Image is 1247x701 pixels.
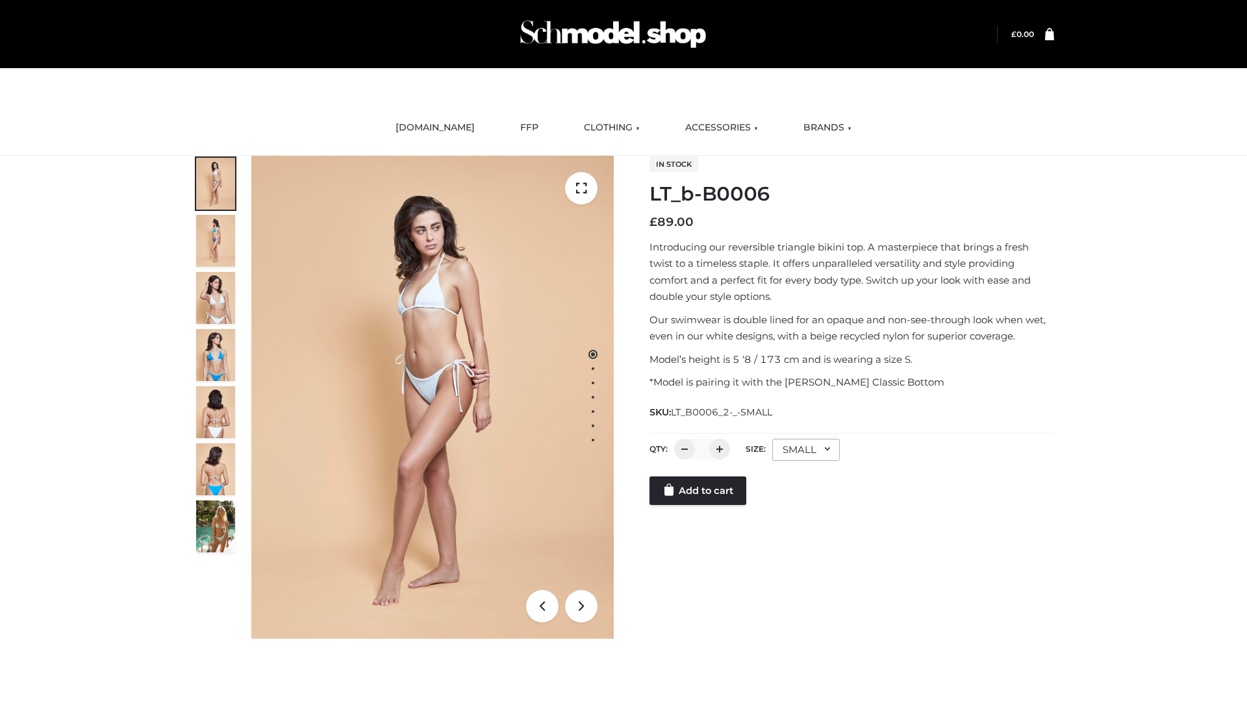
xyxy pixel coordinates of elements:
img: ArielClassicBikiniTop_CloudNine_AzureSky_OW114ECO_3-scaled.jpg [196,272,235,324]
p: Model’s height is 5 ‘8 / 173 cm and is wearing a size S. [649,351,1054,368]
bdi: 89.00 [649,215,694,229]
div: SMALL [772,439,840,461]
h1: LT_b-B0006 [649,182,1054,206]
img: Arieltop_CloudNine_AzureSky2.jpg [196,500,235,552]
img: ArielClassicBikiniTop_CloudNine_AzureSky_OW114ECO_1 [251,156,614,639]
img: ArielClassicBikiniTop_CloudNine_AzureSky_OW114ECO_1-scaled.jpg [196,158,235,210]
bdi: 0.00 [1011,29,1034,39]
a: BRANDS [794,114,861,142]
p: Our swimwear is double lined for an opaque and non-see-through look when wet, even in our white d... [649,312,1054,345]
label: Size: [746,444,766,454]
a: Add to cart [649,476,746,505]
a: FFP [510,114,548,142]
img: ArielClassicBikiniTop_CloudNine_AzureSky_OW114ECO_7-scaled.jpg [196,386,235,438]
a: ACCESSORIES [675,114,768,142]
img: Schmodel Admin 964 [516,8,711,60]
img: ArielClassicBikiniTop_CloudNine_AzureSky_OW114ECO_8-scaled.jpg [196,443,235,495]
label: QTY: [649,444,668,454]
p: Introducing our reversible triangle bikini top. A masterpiece that brings a fresh twist to a time... [649,239,1054,305]
img: ArielClassicBikiniTop_CloudNine_AzureSky_OW114ECO_4-scaled.jpg [196,329,235,381]
span: £ [649,215,657,229]
p: *Model is pairing it with the [PERSON_NAME] Classic Bottom [649,374,1054,391]
a: £0.00 [1011,29,1034,39]
span: LT_B0006_2-_-SMALL [671,406,772,418]
a: [DOMAIN_NAME] [386,114,485,142]
span: In stock [649,156,698,172]
img: ArielClassicBikiniTop_CloudNine_AzureSky_OW114ECO_2-scaled.jpg [196,215,235,267]
span: £ [1011,29,1016,39]
a: CLOTHING [574,114,649,142]
span: SKU: [649,404,774,420]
